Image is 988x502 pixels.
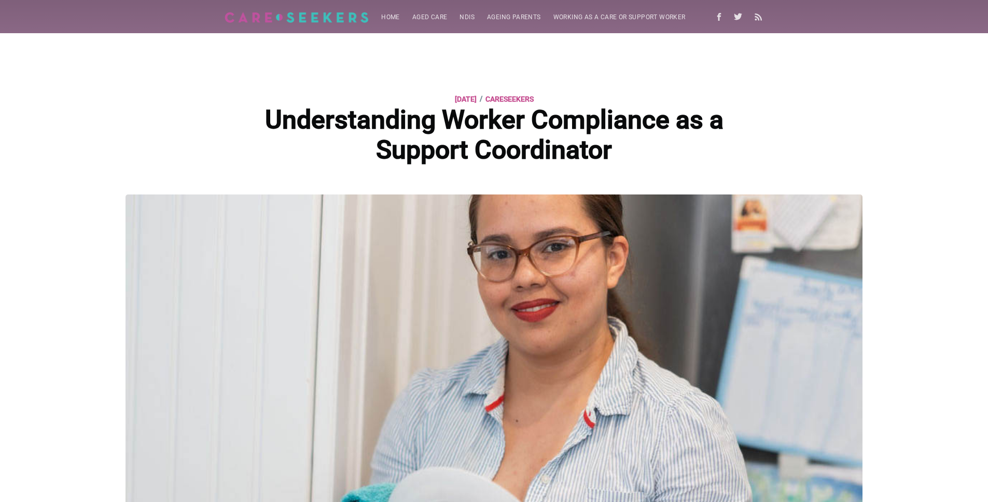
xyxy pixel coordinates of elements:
a: Aged Care [406,7,454,27]
a: NDIS [453,7,481,27]
span: / [480,92,482,105]
a: Home [375,7,406,27]
h1: Understanding Worker Compliance as a Support Coordinator [254,105,734,165]
a: careseekers [485,93,534,105]
a: Working as a care or support worker [547,7,692,27]
img: Careseekers [225,12,369,23]
time: [DATE] [455,93,477,105]
a: Ageing parents [481,7,547,27]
